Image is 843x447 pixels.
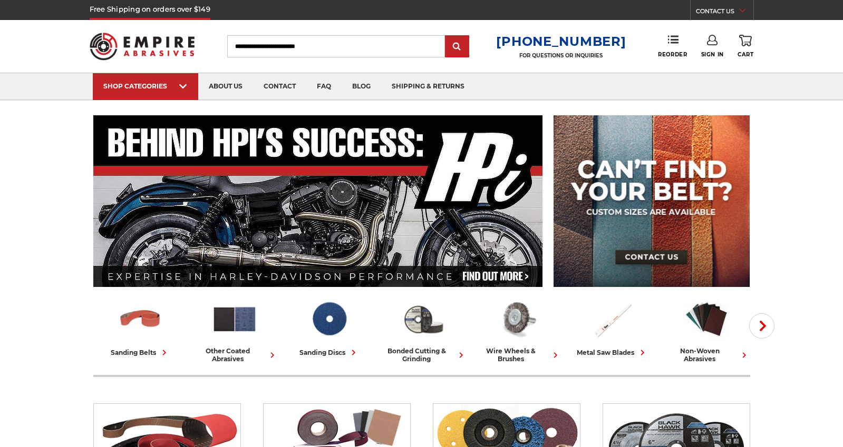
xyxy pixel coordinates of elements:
[569,296,655,358] a: metal saw blades
[400,296,447,342] img: Bonded Cutting & Grinding
[664,347,750,363] div: non-woven abrasives
[192,347,278,363] div: other coated abrasives
[381,296,467,363] a: bonded cutting & grinding
[117,296,163,342] img: Sanding Belts
[658,35,687,57] a: Reorder
[496,52,626,59] p: FOR QUESTIONS OR INQUIRIES
[696,5,753,20] a: CONTACT US
[738,51,753,58] span: Cart
[90,26,195,67] img: Empire Abrasives
[475,347,561,363] div: wire wheels & brushes
[306,73,342,100] a: faq
[299,347,359,358] div: sanding discs
[198,73,253,100] a: about us
[253,73,306,100] a: contact
[211,296,258,342] img: Other Coated Abrasives
[381,73,475,100] a: shipping & returns
[192,296,278,363] a: other coated abrasives
[658,51,687,58] span: Reorder
[495,296,541,342] img: Wire Wheels & Brushes
[93,115,543,287] img: Banner for an interview featuring Horsepower Inc who makes Harley performance upgrades featured o...
[683,296,730,342] img: Non-woven Abrasives
[701,51,724,58] span: Sign In
[554,115,750,287] img: promo banner for custom belts.
[738,35,753,58] a: Cart
[577,347,648,358] div: metal saw blades
[98,296,183,358] a: sanding belts
[475,296,561,363] a: wire wheels & brushes
[664,296,750,363] a: non-woven abrasives
[496,34,626,49] a: [PHONE_NUMBER]
[306,296,352,342] img: Sanding Discs
[447,36,468,57] input: Submit
[111,347,170,358] div: sanding belts
[589,296,635,342] img: Metal Saw Blades
[381,347,467,363] div: bonded cutting & grinding
[342,73,381,100] a: blog
[103,82,188,90] div: SHOP CATEGORIES
[286,296,372,358] a: sanding discs
[749,313,774,339] button: Next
